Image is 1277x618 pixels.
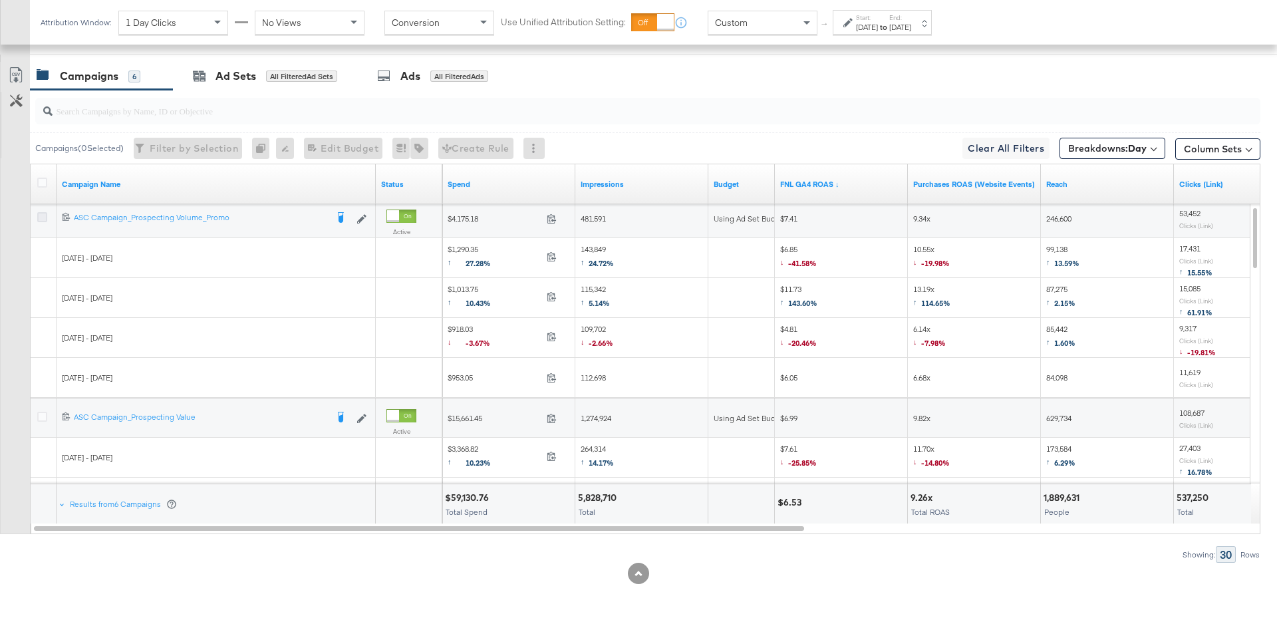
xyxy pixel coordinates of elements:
[1179,456,1213,464] sub: Clicks (Link)
[1054,338,1075,348] span: 1.60%
[589,338,613,348] span: -2.66%
[1187,467,1212,477] span: 16.78%
[1179,421,1213,429] sub: Clicks (Link)
[466,298,501,308] span: 10.43%
[74,412,327,425] a: ASC Campaign_Prospecting Value
[913,444,950,471] span: 11.70x
[788,258,817,268] span: -41.58%
[448,244,541,271] span: $1,290.35
[1179,297,1213,305] sub: Clicks (Link)
[1068,142,1147,155] span: Breakdowns:
[913,456,921,466] span: ↓
[1044,507,1069,517] span: People
[589,458,614,468] span: 14.17%
[856,13,878,22] label: Start:
[446,507,488,517] span: Total Spend
[1044,492,1083,504] div: 1,889,631
[466,258,501,268] span: 27.28%
[581,444,614,471] span: 264,314
[780,456,788,466] span: ↓
[466,458,501,468] span: 10.23%
[1179,306,1187,316] span: ↑
[448,297,466,307] span: ↑
[581,373,606,383] span: 112,698
[589,298,610,308] span: 5.14%
[780,373,797,383] span: $6.05
[921,338,946,348] span: -7.98%
[501,16,626,29] label: Use Unified Attribution Setting:
[1179,443,1201,453] span: 27,403
[1216,546,1236,563] div: 30
[921,458,950,468] span: -14.80%
[962,138,1050,159] button: Clear All Filters
[448,444,541,471] span: $3,368.82
[1054,258,1079,268] span: 13.59%
[780,214,797,224] span: $7.41
[1179,367,1201,377] span: 11,619
[448,284,541,311] span: $1,013.75
[913,337,921,347] span: ↓
[913,297,921,307] span: ↑
[53,92,1148,118] input: Search Campaigns by Name, ID or Objective
[1179,243,1201,253] span: 17,431
[581,244,614,271] span: 143,849
[1179,323,1197,333] span: 9,317
[1179,381,1213,388] sub: Clicks (Link)
[788,458,817,468] span: -25.85%
[1177,492,1212,504] div: 537,250
[589,258,614,268] span: 24.72%
[1046,179,1169,190] a: The number of people your ad was served to.
[921,258,950,268] span: -19.98%
[448,179,570,190] a: The total amount spent to date.
[60,69,118,84] div: Campaigns
[780,337,788,347] span: ↓
[1187,347,1216,357] span: -19.81%
[913,244,950,271] span: 10.55x
[913,373,930,383] span: 6.68x
[913,179,1036,190] a: The total value of the purchase actions divided by spend tracked by your Custom Audience pixel on...
[780,244,817,271] span: $6.85
[1179,208,1201,218] span: 53,452
[1046,413,1071,423] span: 629,734
[448,257,466,267] span: ↑
[59,484,180,524] div: Results from6 Campaigns
[889,22,911,33] div: [DATE]
[889,13,911,22] label: End:
[1046,297,1054,307] span: ↑
[780,297,788,307] span: ↑
[581,337,589,347] span: ↓
[1046,444,1075,471] span: 173,584
[1046,244,1079,271] span: 99,138
[913,257,921,267] span: ↓
[392,17,440,29] span: Conversion
[780,444,817,471] span: $7.61
[1046,324,1075,351] span: 85,442
[1187,307,1212,317] span: 61.91%
[1046,456,1054,466] span: ↑
[913,413,930,423] span: 9.82x
[581,214,606,224] span: 481,591
[581,257,589,267] span: ↑
[1177,507,1194,517] span: Total
[1128,142,1147,154] b: Day
[266,71,337,82] div: All Filtered Ad Sets
[1179,408,1205,418] span: 108,687
[430,71,488,82] div: All Filtered Ads
[581,297,589,307] span: ↑
[581,413,611,423] span: 1,274,924
[856,22,878,33] div: [DATE]
[74,412,327,422] div: ASC Campaign_Prospecting Value
[74,212,327,223] div: ASC Campaign_Prospecting Volume_Promo
[1054,298,1075,308] span: 2.15%
[252,138,276,159] div: 0
[581,456,589,466] span: ↑
[1179,346,1187,356] span: ↓
[913,324,946,351] span: 6.14x
[381,179,437,190] a: Shows the current state of your Ad Campaign.
[1179,266,1187,276] span: ↑
[62,253,112,263] span: [DATE] - [DATE]
[386,427,416,436] label: Active
[780,179,903,190] a: revenue/spend
[70,499,177,510] div: Results from 6 Campaigns
[445,492,493,504] div: $59,130.76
